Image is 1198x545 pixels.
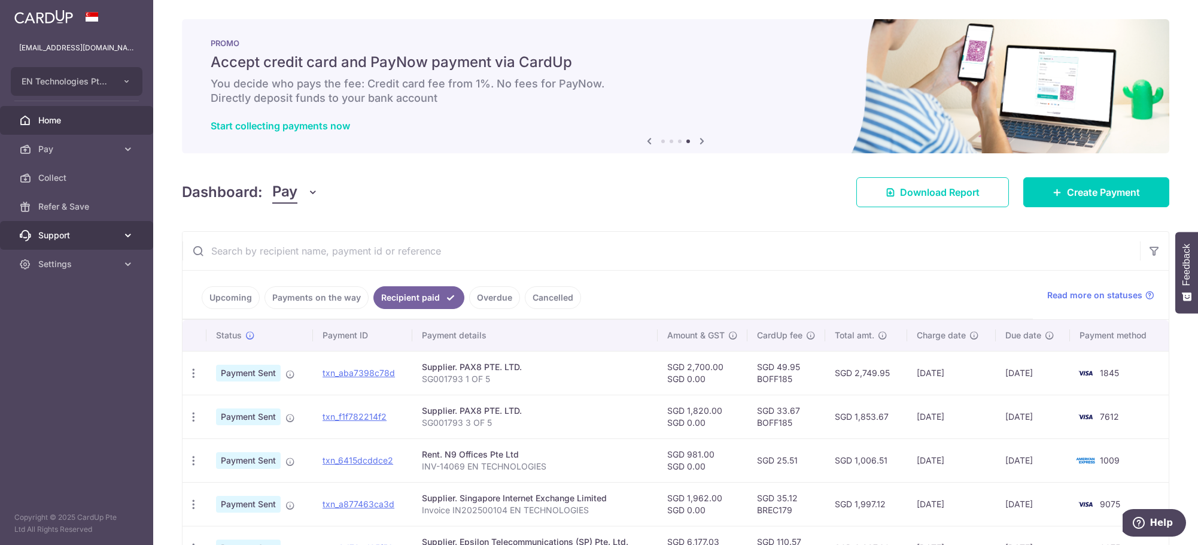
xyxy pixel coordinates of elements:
span: 1845 [1100,368,1119,378]
a: Create Payment [1023,177,1169,207]
div: Supplier. PAX8 PTE. LTD. [422,361,647,373]
input: Search by recipient name, payment id or reference [183,232,1140,270]
td: SGD 35.12 BREC179 [747,482,825,526]
span: Payment Sent [216,365,281,381]
td: [DATE] [996,482,1070,526]
span: Create Payment [1067,185,1140,199]
p: SG001793 3 OF 5 [422,417,647,429]
span: Payment Sent [216,408,281,425]
td: SGD 2,749.95 [825,351,908,395]
td: SGD 1,997.12 [825,482,908,526]
img: Bank Card [1074,410,1097,424]
span: Due date [1005,329,1041,341]
td: SGD 33.67 BOFF185 [747,395,825,438]
iframe: Opens a widget where you can find more information [1123,509,1186,539]
td: [DATE] [996,438,1070,482]
td: [DATE] [907,351,996,395]
span: EN Technologies Pte Ltd [22,75,110,87]
td: SGD 1,006.51 [825,438,908,482]
p: Invoice IN202500104 EN TECHNOLOGIES [422,504,647,516]
div: Supplier. Singapore Internet Exchange Limited [422,492,647,504]
td: SGD 1,820.00 SGD 0.00 [658,395,747,438]
div: Supplier. PAX8 PTE. LTD. [422,405,647,417]
td: SGD 2,700.00 SGD 0.00 [658,351,747,395]
a: Download Report [856,177,1009,207]
a: txn_a877463ca3d [323,499,394,509]
span: 7612 [1100,411,1119,422]
th: Payment details [412,320,657,351]
span: Feedback [1181,244,1192,286]
span: Collect [38,172,117,184]
td: [DATE] [907,482,996,526]
td: SGD 25.51 [747,438,825,482]
td: SGD 981.00 SGD 0.00 [658,438,747,482]
a: Payments on the way [264,286,369,309]
h5: Accept credit card and PayNow payment via CardUp [211,53,1141,72]
p: PROMO [211,38,1141,48]
span: Support [38,229,117,241]
div: Rent. N9 Offices Pte Ltd [422,449,647,461]
td: SGD 49.95 BOFF185 [747,351,825,395]
span: Status [216,329,242,341]
img: Bank Card [1074,453,1097,468]
span: Pay [272,181,297,204]
a: Recipient paid [373,286,464,309]
h4: Dashboard: [182,181,263,203]
span: CardUp fee [757,329,802,341]
span: 9075 [1100,499,1120,509]
a: Upcoming [202,286,260,309]
th: Payment method [1070,320,1169,351]
a: Start collecting payments now [211,120,350,132]
span: Payment Sent [216,496,281,513]
h6: You decide who pays the fee: Credit card fee from 1%. No fees for PayNow. Directly deposit funds ... [211,77,1141,105]
img: CardUp [14,10,73,24]
a: Overdue [469,286,520,309]
button: Feedback - Show survey [1175,232,1198,313]
img: paynow Banner [182,19,1169,153]
span: Settings [38,258,117,270]
img: Bank Card [1074,497,1097,511]
span: Amount & GST [667,329,725,341]
button: EN Technologies Pte Ltd [11,67,142,96]
a: txn_6415dcddce2 [323,455,393,465]
span: Read more on statuses [1047,289,1142,301]
td: SGD 1,853.67 [825,395,908,438]
a: Read more on statuses [1047,289,1154,301]
span: Home [38,114,117,126]
span: Total amt. [835,329,874,341]
a: txn_aba7398c78d [323,368,395,378]
span: Charge date [917,329,966,341]
p: INV-14069 EN TECHNOLOGIES [422,461,647,473]
span: Download Report [900,185,980,199]
img: Bank Card [1074,366,1097,380]
span: Pay [38,143,117,155]
a: Cancelled [525,286,581,309]
p: SG001793 1 OF 5 [422,373,647,385]
td: SGD 1,962.00 SGD 0.00 [658,482,747,526]
p: [EMAIL_ADDRESS][DOMAIN_NAME] [19,42,134,54]
span: 1009 [1100,455,1120,465]
th: Payment ID [313,320,412,351]
td: [DATE] [996,351,1070,395]
td: [DATE] [996,395,1070,438]
span: Refer & Save [38,201,117,213]
td: [DATE] [907,438,996,482]
span: Payment Sent [216,452,281,469]
a: txn_f1f782214f2 [323,411,387,422]
td: [DATE] [907,395,996,438]
button: Pay [272,181,318,204]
